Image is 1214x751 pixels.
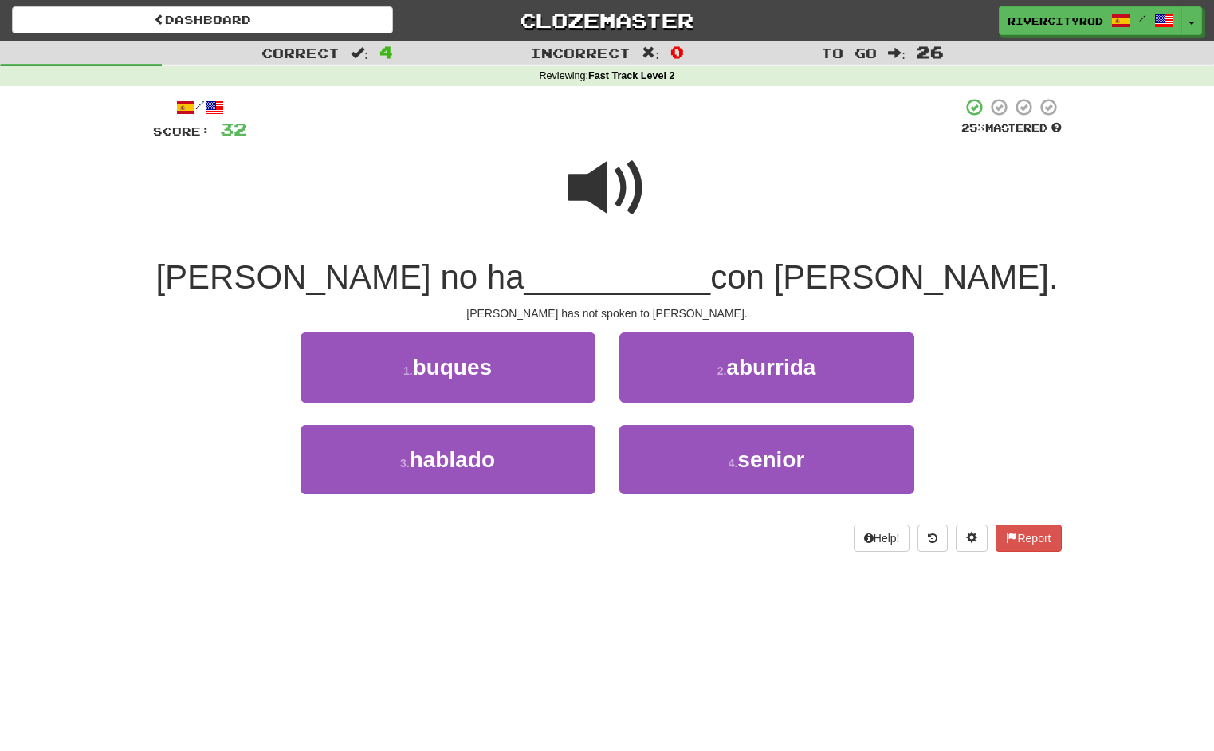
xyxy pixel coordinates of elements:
div: / [153,97,247,117]
span: __________ [524,258,711,296]
button: 4.senior [619,425,914,494]
small: 2 . [717,364,727,377]
span: To go [821,45,877,61]
span: : [351,46,368,60]
span: aburrida [726,355,815,379]
a: rivercityrod / [999,6,1182,35]
small: 4 . [729,457,738,470]
span: 0 [670,42,684,61]
span: : [642,46,659,60]
span: senior [737,447,804,472]
span: rivercityrod [1008,14,1103,28]
span: Score: [153,124,210,138]
span: buques [413,355,493,379]
span: con [PERSON_NAME]. [710,258,1058,296]
button: Help! [854,525,910,552]
span: hablado [410,447,495,472]
button: 1.buques [301,332,595,402]
strong: Fast Track Level 2 [588,70,675,81]
span: 4 [379,42,393,61]
button: 3.hablado [301,425,595,494]
a: Dashboard [12,6,393,33]
div: [PERSON_NAME] has not spoken to [PERSON_NAME]. [153,305,1062,321]
a: Clozemaster [417,6,798,34]
button: 2.aburrida [619,332,914,402]
span: 26 [917,42,944,61]
button: Report [996,525,1061,552]
span: 32 [220,119,247,139]
span: 25 % [961,121,985,134]
span: [PERSON_NAME] no ha [155,258,524,296]
span: : [888,46,906,60]
span: Incorrect [530,45,631,61]
span: Correct [261,45,340,61]
small: 1 . [403,364,413,377]
span: / [1138,13,1146,24]
div: Mastered [961,121,1062,136]
small: 3 . [400,457,410,470]
button: Round history (alt+y) [917,525,948,552]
